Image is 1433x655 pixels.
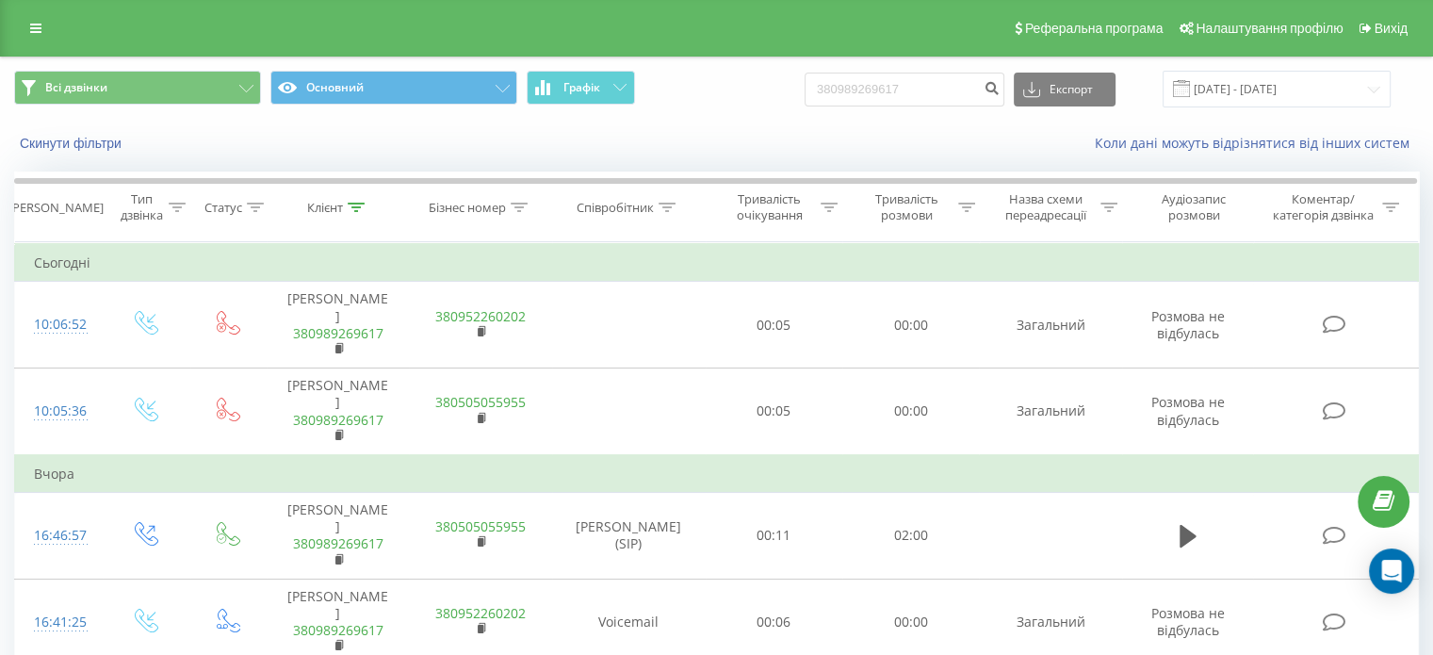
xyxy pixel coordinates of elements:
td: Сьогодні [15,244,1419,282]
a: 380989269617 [293,534,383,552]
div: Бізнес номер [429,200,506,216]
div: 10:05:36 [34,393,84,430]
a: 380505055955 [435,393,526,411]
span: Розмова не відбулась [1151,604,1225,639]
td: [PERSON_NAME] (SIP) [552,493,706,580]
button: Графік [527,71,635,105]
a: 380989269617 [293,411,383,429]
td: Загальний [979,282,1121,368]
td: 02:00 [842,493,979,580]
a: 380952260202 [435,307,526,325]
div: Тривалість очікування [723,191,817,223]
span: Реферальна програма [1025,21,1164,36]
div: [PERSON_NAME] [8,200,104,216]
button: Всі дзвінки [14,71,261,105]
a: 380989269617 [293,621,383,639]
a: Коли дані можуть відрізнятися вiд інших систем [1095,134,1419,152]
div: Коментар/категорія дзвінка [1267,191,1377,223]
a: 380989269617 [293,324,383,342]
td: 00:05 [706,282,842,368]
td: [PERSON_NAME] [267,493,409,580]
div: 10:06:52 [34,306,84,343]
div: Тип дзвінка [119,191,163,223]
div: Назва схеми переадресації [997,191,1096,223]
td: 00:00 [842,368,979,455]
div: Клієнт [307,200,343,216]
div: 16:46:57 [34,517,84,554]
div: Співробітник [577,200,654,216]
td: 00:05 [706,368,842,455]
span: Всі дзвінки [45,80,107,95]
td: [PERSON_NAME] [267,368,409,455]
div: Аудіозапис розмови [1139,191,1249,223]
td: [PERSON_NAME] [267,282,409,368]
td: Вчора [15,455,1419,493]
input: Пошук за номером [805,73,1004,106]
span: Розмова не відбулась [1151,307,1225,342]
a: 380952260202 [435,604,526,622]
a: 380505055955 [435,517,526,535]
td: 00:00 [842,282,979,368]
span: Розмова не відбулась [1151,393,1225,428]
button: Основний [270,71,517,105]
div: Статус [204,200,242,216]
td: 00:11 [706,493,842,580]
div: Open Intercom Messenger [1369,549,1414,594]
button: Експорт [1014,73,1115,106]
span: Налаштування профілю [1196,21,1343,36]
span: Вихід [1375,21,1408,36]
div: Тривалість розмови [859,191,953,223]
div: 16:41:25 [34,604,84,641]
td: Загальний [979,368,1121,455]
span: Графік [563,81,600,94]
button: Скинути фільтри [14,135,131,152]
